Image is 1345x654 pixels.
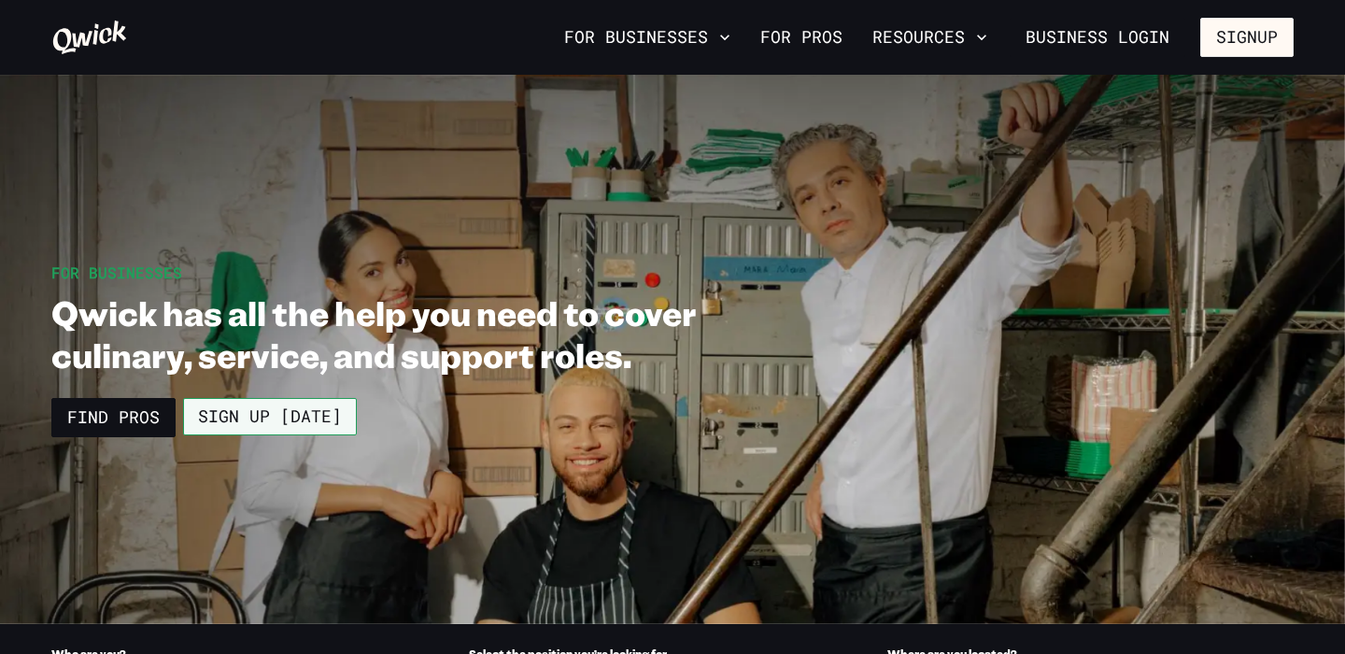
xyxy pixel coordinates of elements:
[51,291,797,376] h1: Qwick has all the help you need to cover culinary, service, and support roles.
[1010,18,1185,57] a: Business Login
[51,398,176,437] a: Find Pros
[183,398,357,435] a: Sign up [DATE]
[753,21,850,53] a: For Pros
[1200,18,1294,57] button: Signup
[865,21,995,53] button: Resources
[557,21,738,53] button: For Businesses
[51,263,182,282] span: For Businesses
